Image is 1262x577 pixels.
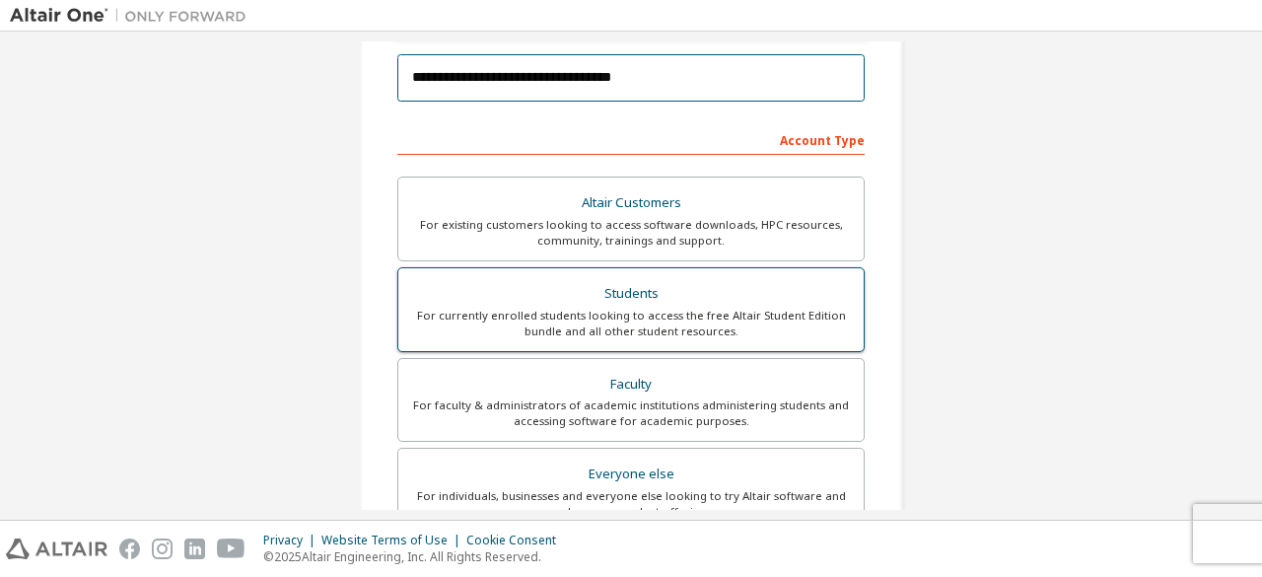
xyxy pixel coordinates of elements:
[397,123,865,155] div: Account Type
[410,189,852,217] div: Altair Customers
[184,539,205,559] img: linkedin.svg
[10,6,256,26] img: Altair One
[321,533,466,548] div: Website Terms of Use
[466,533,568,548] div: Cookie Consent
[410,308,852,339] div: For currently enrolled students looking to access the free Altair Student Edition bundle and all ...
[217,539,245,559] img: youtube.svg
[410,371,852,398] div: Faculty
[263,533,321,548] div: Privacy
[6,539,107,559] img: altair_logo.svg
[410,280,852,308] div: Students
[410,397,852,429] div: For faculty & administrators of academic institutions administering students and accessing softwa...
[410,488,852,520] div: For individuals, businesses and everyone else looking to try Altair software and explore our prod...
[410,461,852,488] div: Everyone else
[410,217,852,249] div: For existing customers looking to access software downloads, HPC resources, community, trainings ...
[263,548,568,565] p: © 2025 Altair Engineering, Inc. All Rights Reserved.
[152,539,173,559] img: instagram.svg
[119,539,140,559] img: facebook.svg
